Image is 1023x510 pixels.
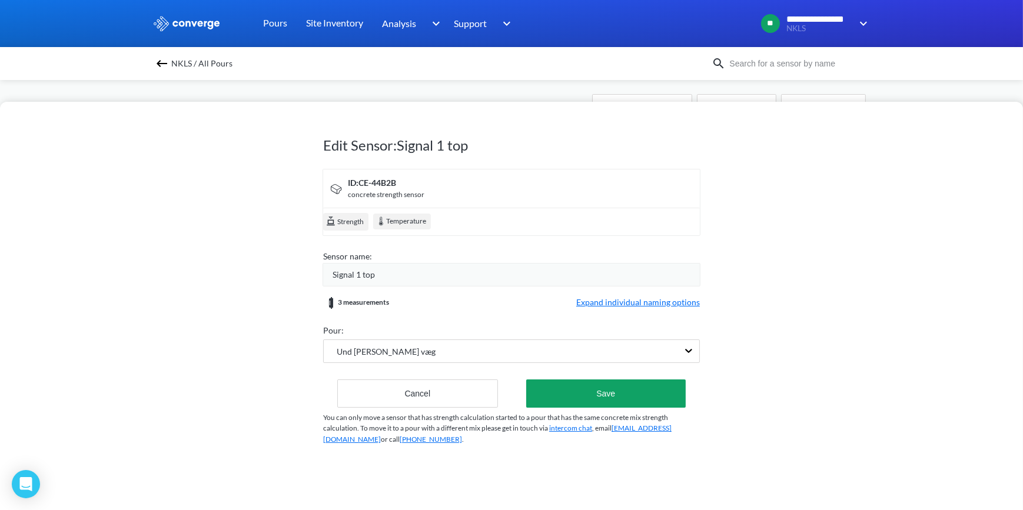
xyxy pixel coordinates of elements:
[325,215,336,226] img: cube.svg
[526,379,686,408] button: Save
[333,268,375,281] span: Signal 1 top
[786,24,852,33] span: NKLS
[171,55,232,72] span: NKLS / All Pours
[852,16,871,31] img: downArrow.svg
[348,176,424,189] div: ID: CE-44B2B
[373,214,431,229] div: Temperature
[324,345,436,358] span: Und [PERSON_NAME] væg
[155,56,169,71] img: backspace.svg
[152,16,221,31] img: logo_ewhite.svg
[323,324,700,337] div: Pour:
[712,56,726,71] img: icon-search.svg
[576,296,700,310] span: Expand individual naming options
[495,16,514,31] img: downArrow.svg
[12,470,40,498] div: Open Intercom Messenger
[424,16,443,31] img: downArrow.svg
[376,216,386,226] img: temperature.svg
[337,379,498,408] button: Cancel
[323,136,700,155] h1: Edit Sensor: Signal 1 top
[382,16,416,31] span: Analysis
[400,435,462,444] a: [PHONE_NUMBER]
[726,57,868,70] input: Search for a sensor by name
[336,216,364,228] span: Strength
[549,424,592,432] a: intercom chat
[348,189,424,201] div: concrete strength sensor
[323,412,700,445] p: You can only move a sensor that has strength calculation started to a pour that has the same conc...
[454,16,487,31] span: Support
[329,182,343,196] img: signal-icon.svg
[323,296,338,310] img: measurements-group.svg
[323,250,700,263] div: Sensor name:
[323,296,389,310] div: 3 measurements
